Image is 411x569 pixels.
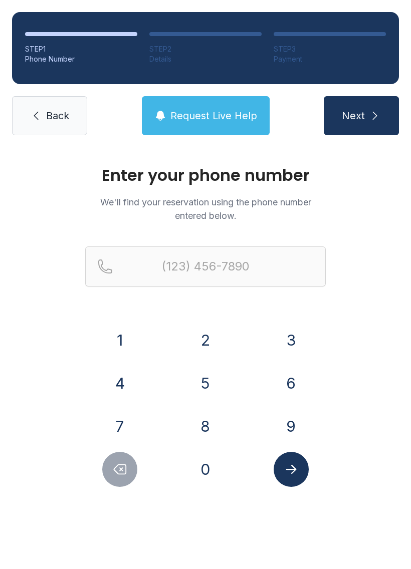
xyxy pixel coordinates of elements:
[102,452,137,487] button: Delete number
[149,54,262,64] div: Details
[85,167,326,183] h1: Enter your phone number
[149,44,262,54] div: STEP 2
[25,54,137,64] div: Phone Number
[274,323,309,358] button: 3
[188,409,223,444] button: 8
[170,109,257,123] span: Request Live Help
[274,452,309,487] button: Submit lookup form
[102,409,137,444] button: 7
[342,109,365,123] span: Next
[188,366,223,401] button: 5
[274,366,309,401] button: 6
[102,366,137,401] button: 4
[46,109,69,123] span: Back
[25,44,137,54] div: STEP 1
[85,195,326,222] p: We'll find your reservation using the phone number entered below.
[102,323,137,358] button: 1
[188,452,223,487] button: 0
[274,409,309,444] button: 9
[85,246,326,287] input: Reservation phone number
[274,54,386,64] div: Payment
[274,44,386,54] div: STEP 3
[188,323,223,358] button: 2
